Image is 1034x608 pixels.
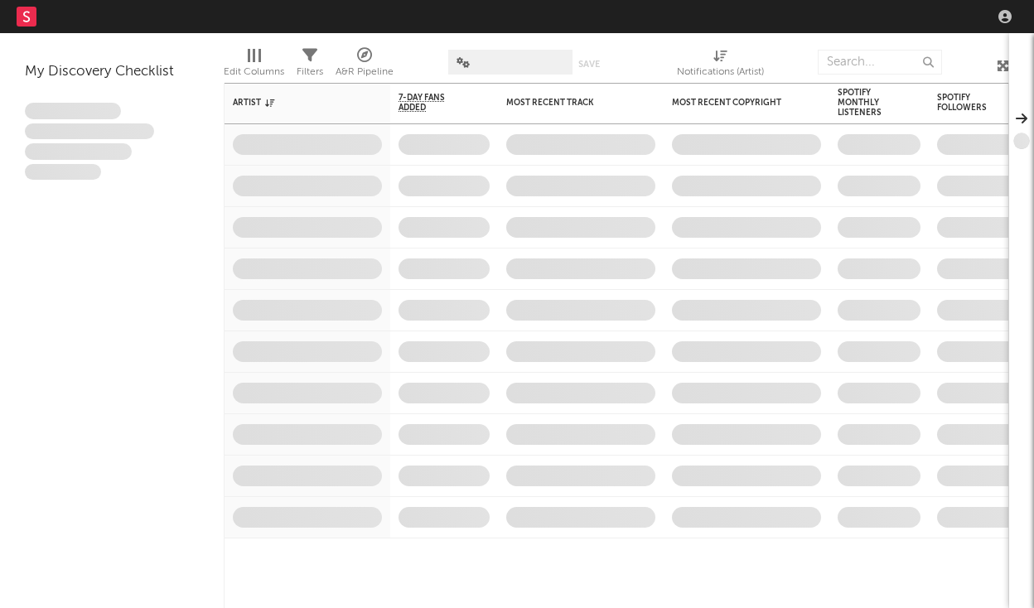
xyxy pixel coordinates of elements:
[818,50,942,75] input: Search...
[224,41,284,89] div: Edit Columns
[25,143,132,160] span: Praesent ac interdum
[838,88,896,118] div: Spotify Monthly Listeners
[336,41,394,89] div: A&R Pipeline
[672,98,796,108] div: Most Recent Copyright
[25,62,199,82] div: My Discovery Checklist
[25,103,121,119] span: Lorem ipsum dolor
[25,123,154,140] span: Integer aliquet in purus et
[677,41,764,89] div: Notifications (Artist)
[297,62,323,82] div: Filters
[297,41,323,89] div: Filters
[677,62,764,82] div: Notifications (Artist)
[224,62,284,82] div: Edit Columns
[937,93,995,113] div: Spotify Followers
[233,98,357,108] div: Artist
[25,164,101,181] span: Aliquam viverra
[336,62,394,82] div: A&R Pipeline
[578,60,600,69] button: Save
[506,98,631,108] div: Most Recent Track
[399,93,465,113] span: 7-Day Fans Added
